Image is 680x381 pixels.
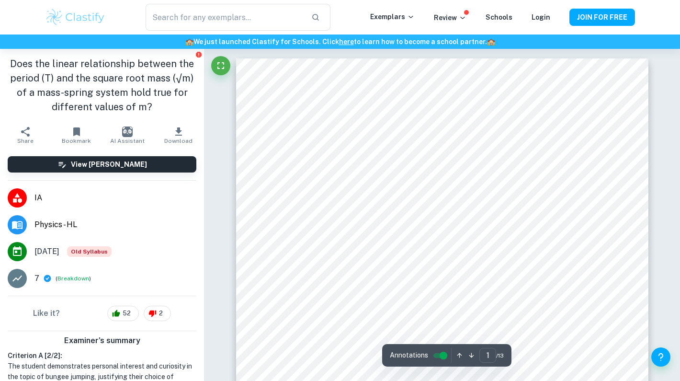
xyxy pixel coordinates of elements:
[71,159,147,170] h6: View [PERSON_NAME]
[45,8,106,27] img: Clastify logo
[8,156,196,173] button: View [PERSON_NAME]
[153,122,204,149] button: Download
[370,12,415,22] p: Exemplars
[117,309,136,318] span: 52
[146,4,304,31] input: Search for any exemplars...
[185,38,193,46] span: 🏫
[102,122,153,149] button: AI Assistant
[107,306,139,321] div: 52
[33,308,60,319] h6: Like it?
[487,38,495,46] span: 🏫
[339,38,354,46] a: here
[164,138,193,144] span: Download
[569,9,635,26] button: JOIN FOR FREE
[34,246,59,257] span: [DATE]
[122,127,133,137] img: AI Assistant
[486,13,512,21] a: Schools
[8,350,196,361] h6: Criterion A [ 2 / 2 ]:
[434,12,466,23] p: Review
[67,246,112,257] div: Starting from the May 2025 session, the Physics IA requirements have changed. It's OK to refer to...
[17,138,34,144] span: Share
[67,246,112,257] span: Old Syllabus
[651,347,670,367] button: Help and Feedback
[144,306,171,321] div: 2
[532,13,550,21] a: Login
[57,274,89,283] button: Breakdown
[34,273,39,284] p: 7
[51,122,102,149] button: Bookmark
[8,57,196,114] h1: Does the linear relationship between the period (T) and the square root mass (√m) of a mass-sprin...
[34,219,196,231] span: Physics - HL
[34,192,196,204] span: IA
[195,51,202,58] button: Report issue
[496,351,504,360] span: / 13
[390,350,428,360] span: Annotations
[62,138,91,144] span: Bookmark
[2,36,678,47] h6: We just launched Clastify for Schools. Click to learn how to become a school partner.
[4,335,200,346] h6: Examiner's summary
[154,309,168,318] span: 2
[211,56,230,75] button: Fullscreen
[56,274,91,283] span: ( )
[110,138,145,144] span: AI Assistant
